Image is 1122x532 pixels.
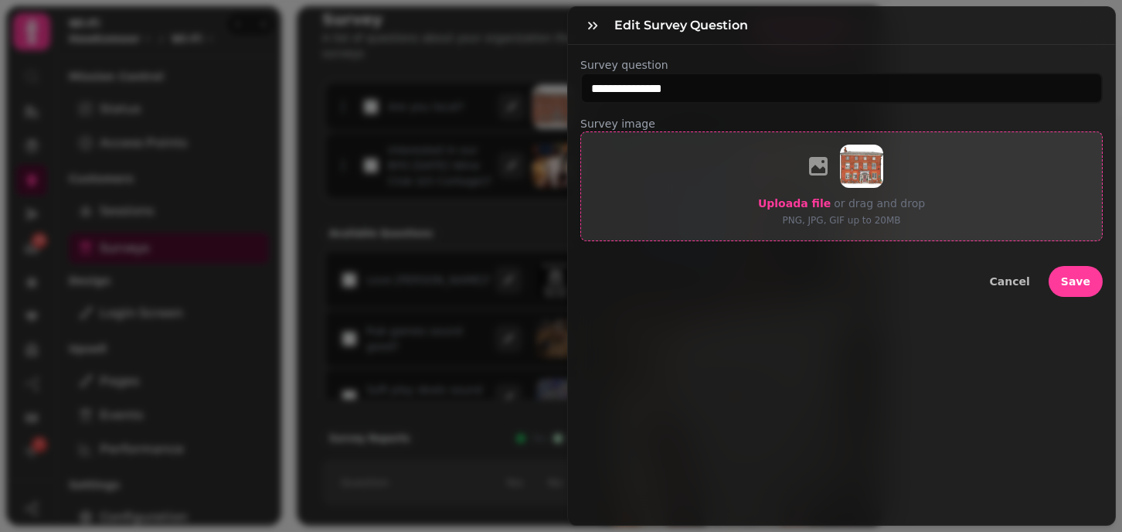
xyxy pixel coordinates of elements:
[990,276,1030,287] span: Cancel
[1049,266,1103,297] button: Save
[840,145,883,188] img: aHR0cHM6Ly9maWxlcy5zdGFtcGVkZS5haS83ZWViN2UyZC02M2Q1LTQ4NWItYTQ2Zi1kYmJiMTk0Njg4MmQvbWVkaWEvZjFhZ...
[580,116,1103,131] label: Survey image
[614,16,754,35] h3: Edit survey question
[831,194,925,213] p: or drag and drop
[758,213,925,228] p: PNG, JPG, GIF up to 20MB
[758,197,831,210] span: Upload a file
[977,266,1042,297] button: Cancel
[580,57,1103,73] label: Survey question
[1061,276,1090,287] span: Save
